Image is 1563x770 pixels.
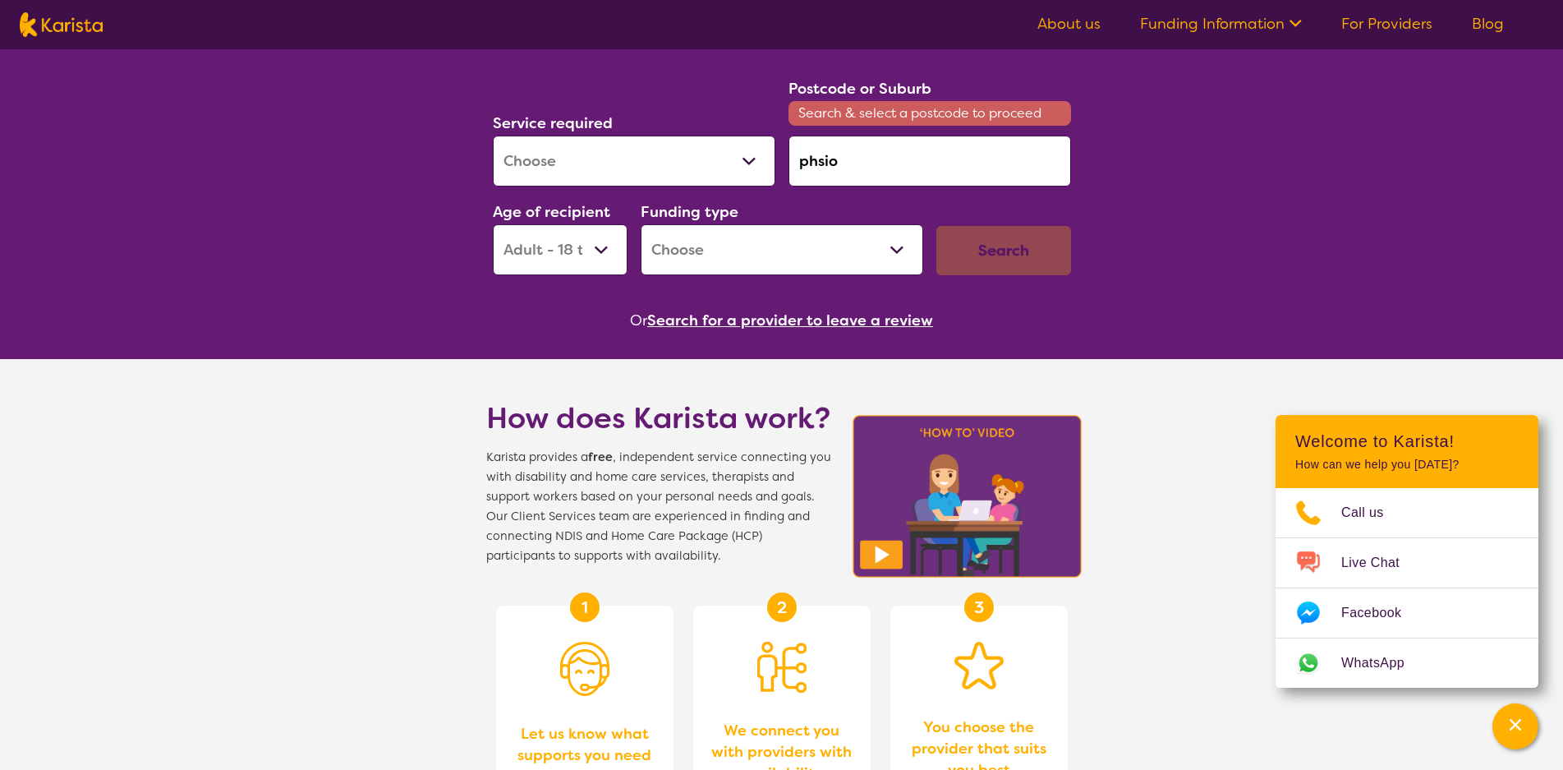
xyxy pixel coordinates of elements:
[1472,14,1504,34] a: Blog
[1140,14,1302,34] a: Funding Information
[560,642,609,696] img: Person with headset icon
[513,723,657,766] span: Let us know what supports you need
[848,410,1087,583] img: Karista video
[588,450,613,465] b: free
[1341,551,1419,575] span: Live Chat
[1341,500,1404,525] span: Call us
[788,79,931,99] label: Postcode or Suburb
[1341,601,1421,625] span: Facebook
[630,308,647,333] span: Or
[964,592,994,622] div: 3
[1276,639,1538,688] a: Web link opens in a new tab.
[647,308,933,333] button: Search for a provider to leave a review
[570,592,600,622] div: 1
[1492,703,1538,749] button: Channel Menu
[1037,14,1101,34] a: About us
[1341,14,1432,34] a: For Providers
[641,202,738,222] label: Funding type
[20,12,103,37] img: Karista logo
[1295,431,1519,451] h2: Welcome to Karista!
[493,113,613,133] label: Service required
[788,136,1071,187] input: Type
[1276,415,1538,688] div: Channel Menu
[757,642,807,693] img: Person being matched to services icon
[486,448,831,566] span: Karista provides a , independent service connecting you with disability and home care services, t...
[493,202,610,222] label: Age of recipient
[486,399,831,438] h1: How does Karista work?
[1276,488,1538,688] ul: Choose channel
[767,592,797,622] div: 2
[954,642,1004,689] img: Star icon
[1295,458,1519,472] p: How can we help you [DATE]?
[788,101,1071,126] span: Search & select a postcode to proceed
[1341,651,1424,675] span: WhatsApp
